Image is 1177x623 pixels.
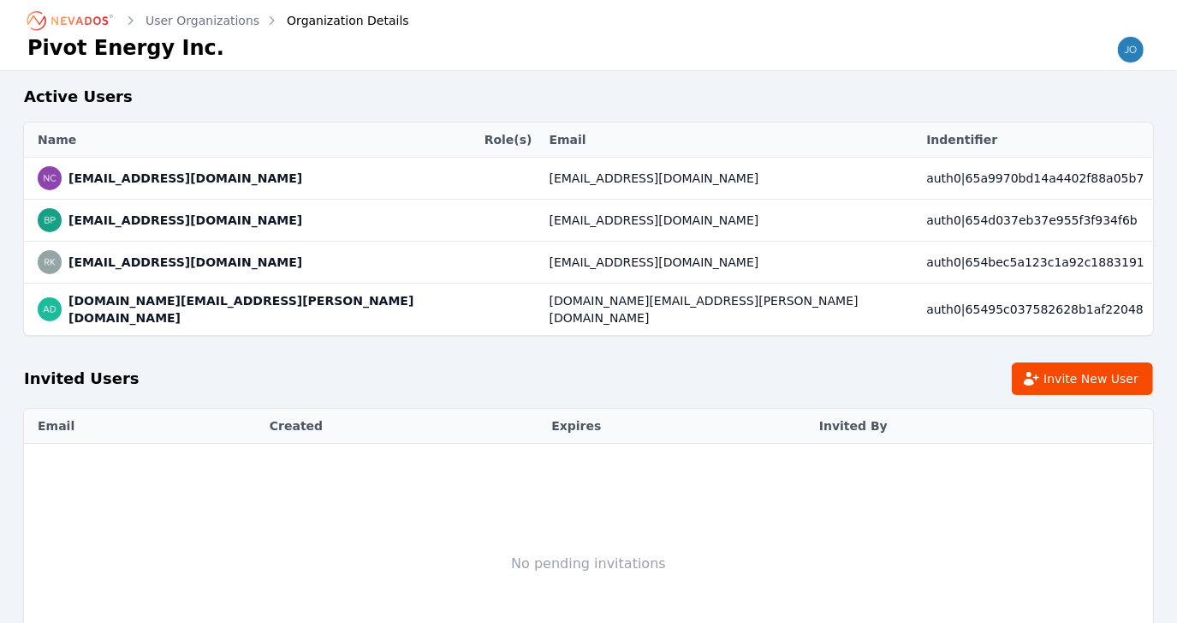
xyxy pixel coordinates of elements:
span: [DOMAIN_NAME][EMAIL_ADDRESS][PERSON_NAME][DOMAIN_NAME] [68,292,467,326]
td: [EMAIL_ADDRESS][DOMAIN_NAME] [541,200,918,242]
h1: Pivot Energy Inc. [27,34,224,62]
th: Name [24,123,476,158]
span: [EMAIL_ADDRESS][DOMAIN_NAME] [68,170,302,187]
td: [EMAIL_ADDRESS][DOMAIN_NAME] [541,242,918,284]
th: Role(s) [476,123,541,158]
span: [EMAIL_ADDRESS][DOMAIN_NAME] [68,254,302,271]
img: bpolasek@pivotenergy.net [38,208,62,232]
td: [EMAIL_ADDRESS][DOMAIN_NAME] [541,158,918,200]
button: Invite New User [1012,362,1153,395]
th: Email [24,409,261,444]
span: [EMAIL_ADDRESS][DOMAIN_NAME] [68,212,302,229]
a: User Organizations [146,12,259,29]
td: auth0|654bec5a123c1a92c1883191 [918,242,1153,284]
img: ncruz@pivotenergy.net [38,166,62,190]
h2: Active Users [24,85,1153,123]
td: auth0|65a9970bd14a4402f88a05b7 [918,158,1153,200]
td: [DOMAIN_NAME][EMAIL_ADDRESS][PERSON_NAME][DOMAIN_NAME] [541,284,918,336]
nav: Breadcrumb [27,7,409,34]
th: Email [541,123,918,158]
span: No pending invitations [511,555,666,572]
div: Organization Details [263,12,409,29]
img: joe.bollinger@nevados.solar [1117,36,1144,63]
th: Invited By [811,409,1153,444]
img: rkathirvel@pivotenergy.net [38,250,62,274]
td: auth0|65495c037582628b1af22048 [918,284,1153,336]
th: Indentifier [918,123,1153,158]
th: Created [261,409,543,444]
span: Invited Users [24,367,140,391]
td: auth0|654d037eb37e955f3f934f6b [918,200,1153,242]
th: Expires [543,409,811,444]
img: adria.weber@pivotenergy.net [38,297,62,321]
